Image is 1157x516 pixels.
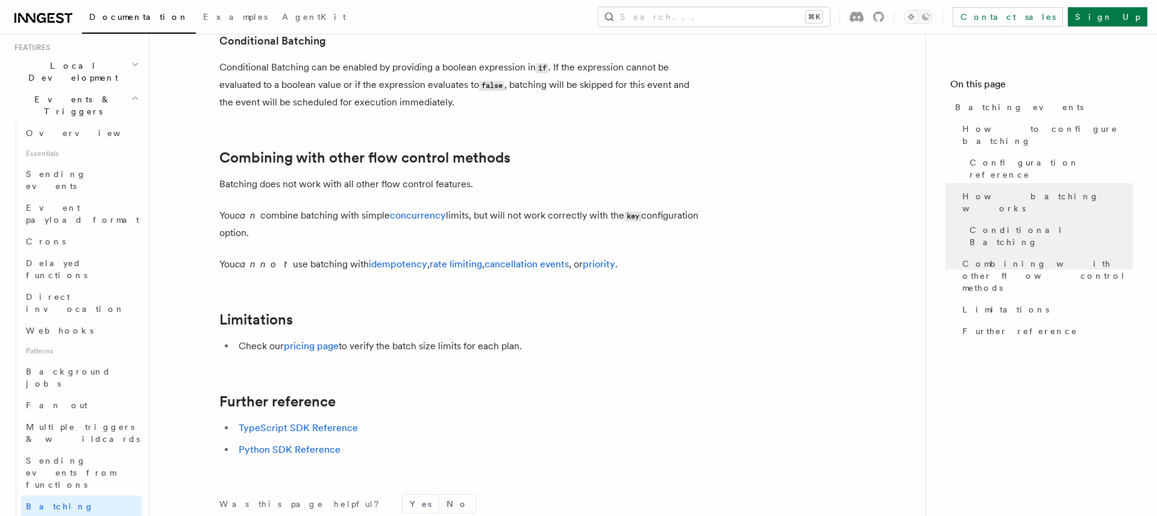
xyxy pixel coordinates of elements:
p: Was this page helpful? [219,498,387,510]
a: Conditional Batching [965,219,1133,253]
a: Further reference [958,320,1133,342]
a: TypeScript SDK Reference [239,422,358,434]
a: Configuration reference [965,152,1133,185]
code: key [624,211,641,222]
a: How to configure batching [958,118,1133,152]
h4: On this page [950,77,1133,96]
a: Batching events [950,96,1133,118]
span: Background jobs [26,367,111,388]
a: idempotency [369,258,427,270]
span: Patterns [21,341,142,361]
em: can [235,210,260,221]
span: How batching works [962,190,1133,214]
span: Crons [26,237,66,246]
span: Documentation [89,12,189,22]
span: Sending events [26,169,86,191]
span: Combining with other flow control methods [962,258,1133,294]
span: Examples [203,12,268,22]
a: Crons [21,231,142,252]
li: Check our to verify the batch size limits for each plan. [235,338,701,355]
a: Limitations [219,311,293,328]
a: Fan out [21,394,142,416]
span: Events & Triggers [10,93,131,117]
a: Webhooks [21,320,142,341]
button: Events & Triggers [10,89,142,122]
a: Sending events [21,163,142,197]
a: Event payload format [21,197,142,231]
span: Fan out [26,400,87,410]
a: How batching works [958,185,1133,219]
a: Documentation [82,4,196,34]
a: AgentKit [275,4,353,33]
button: Yes [403,495,439,513]
a: Overview [21,122,142,144]
span: Event payload format [26,203,139,225]
a: concurrency [390,210,446,221]
span: Delayed functions [26,258,87,280]
p: Batching does not work with all other flow control features. [219,176,701,193]
a: Limitations [958,299,1133,320]
span: Further reference [962,325,1077,337]
p: Conditional Batching can be enabled by providing a boolean expression in . If the expression cann... [219,59,701,111]
a: Combining with other flow control methods [219,149,510,166]
a: Python SDK Reference [239,444,340,455]
a: Further reference [219,393,336,410]
span: Direct invocation [26,292,125,314]
span: Essentials [21,144,142,163]
button: Search...⌘K [598,7,830,26]
a: Background jobs [21,361,142,394]
span: Overview [26,128,150,138]
span: How to configure batching [962,123,1133,147]
a: Sign Up [1068,7,1147,26]
span: Local Development [10,60,131,84]
span: AgentKit [282,12,346,22]
kbd: ⌘K [806,11,823,23]
a: Combining with other flow control methods [958,253,1133,299]
span: Multiple triggers & wildcards [26,422,140,444]
a: Sending events from functions [21,450,142,496]
span: Sending events from functions [26,456,116,490]
span: Features [10,43,50,52]
button: Toggle dark mode [904,10,933,24]
p: You use batching with , , , or . [219,256,701,273]
a: priority [583,258,615,270]
a: Multiple triggers & wildcards [21,416,142,450]
span: Batching events [955,101,1083,113]
a: Delayed functions [21,252,142,286]
span: Conditional Batching [970,224,1133,248]
a: rate limiting [430,258,482,270]
button: Local Development [10,55,142,89]
span: Configuration reference [970,157,1133,181]
a: cancellation events [484,258,569,270]
a: Examples [196,4,275,33]
em: cannot [235,258,293,270]
a: Conditional Batching [219,33,326,49]
code: false [479,81,504,91]
a: pricing page [284,340,339,352]
a: Contact sales [953,7,1063,26]
span: Limitations [962,303,1049,316]
span: Webhooks [26,326,93,335]
a: Direct invocation [21,286,142,320]
code: if [536,63,548,73]
button: No [439,495,475,513]
p: You combine batching with simple limits, but will not work correctly with the configuration option. [219,207,701,241]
